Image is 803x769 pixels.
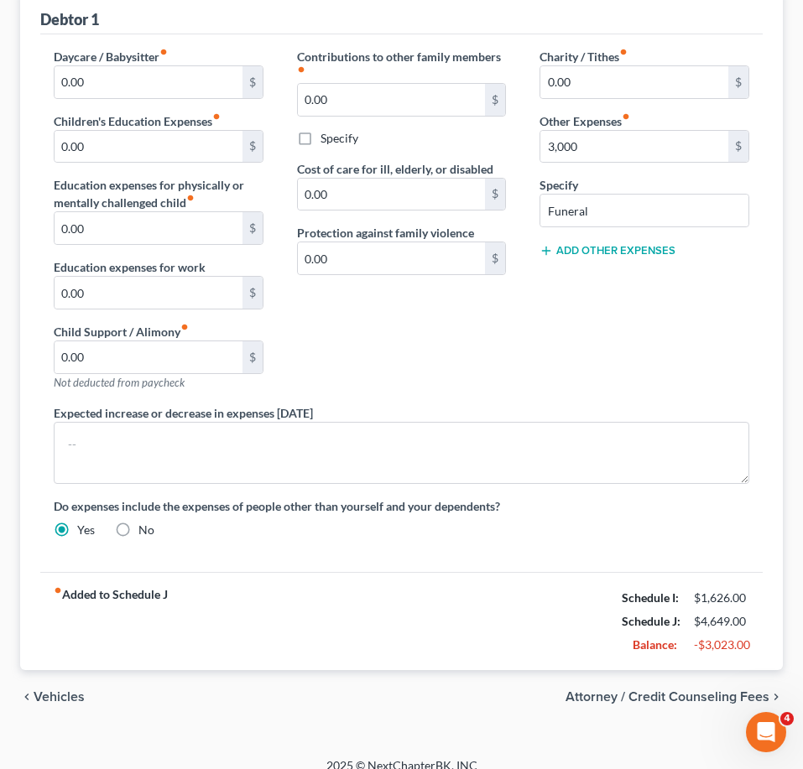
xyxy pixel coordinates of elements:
input: -- [298,242,486,274]
label: Education expenses for work [54,258,206,276]
div: $ [242,341,263,373]
label: No [138,522,154,538]
label: Protection against family violence [297,224,474,242]
div: -$3,023.00 [694,637,749,653]
input: -- [298,179,486,210]
label: Do expenses include the expenses of people other than yourself and your dependents? [54,497,749,515]
input: -- [298,84,486,116]
i: fiber_manual_record [619,48,628,56]
i: fiber_manual_record [159,48,168,56]
input: -- [55,212,242,244]
input: -- [55,66,242,98]
button: chevron_left Vehicles [20,690,85,704]
div: $ [242,131,263,163]
label: Cost of care for ill, elderly, or disabled [297,160,493,178]
input: -- [55,341,242,373]
div: $4,649.00 [694,613,749,630]
label: Daycare / Babysitter [54,48,168,65]
label: Education expenses for physically or mentally challenged child [54,176,263,211]
iframe: Intercom live chat [746,712,786,752]
label: Expected increase or decrease in expenses [DATE] [54,404,313,422]
i: fiber_manual_record [212,112,221,121]
label: Charity / Tithes [540,48,628,65]
span: Attorney / Credit Counseling Fees [566,690,769,704]
i: fiber_manual_record [54,586,62,595]
input: -- [540,131,728,163]
div: $1,626.00 [694,590,749,606]
strong: Balance: [633,637,677,652]
div: $ [485,242,505,274]
i: chevron_left [20,690,34,704]
label: Child Support / Alimony [54,323,189,340]
i: fiber_manual_record [297,65,305,74]
i: chevron_right [769,690,783,704]
label: Specify [321,130,358,147]
div: $ [242,66,263,98]
input: -- [55,131,242,163]
label: Specify [540,176,578,194]
strong: Added to Schedule J [54,586,168,657]
strong: Schedule J: [622,614,680,628]
button: Attorney / Credit Counseling Fees chevron_right [566,690,783,704]
button: Add Other Expenses [540,244,675,257]
label: Children's Education Expenses [54,112,221,130]
i: fiber_manual_record [180,323,189,331]
div: Debtor 1 [40,9,99,29]
label: Other Expenses [540,112,630,130]
i: fiber_manual_record [622,112,630,121]
input: -- [540,66,728,98]
label: Contributions to other family members [297,48,507,83]
strong: Schedule I: [622,590,679,605]
div: $ [242,277,263,309]
div: $ [728,131,748,163]
span: Vehicles [34,690,85,704]
div: $ [485,179,505,210]
i: fiber_manual_record [186,194,195,202]
input: -- [55,277,242,309]
div: $ [242,212,263,244]
input: Specify... [540,195,748,226]
label: Yes [77,522,95,538]
span: 4 [780,712,794,725]
div: $ [728,66,748,98]
span: Not deducted from paycheck [54,376,185,389]
div: $ [485,84,505,116]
